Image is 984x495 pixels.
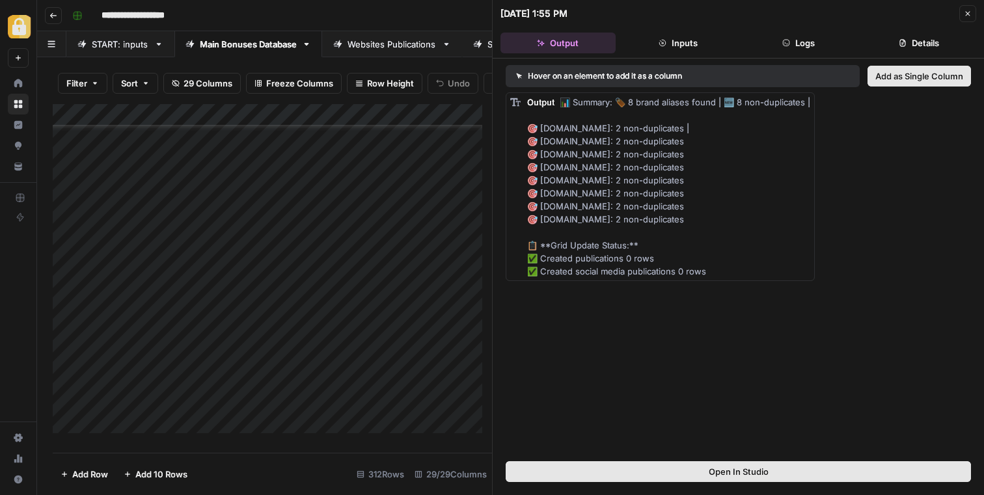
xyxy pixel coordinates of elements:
span: Row Height [367,77,414,90]
button: Add 10 Rows [116,464,195,485]
button: Sort [113,73,158,94]
div: START: inputs [92,38,149,51]
img: Adzz Logo [8,15,31,38]
button: Filter [58,73,107,94]
div: [DATE] 1:55 PM [500,7,567,20]
a: Settings [8,427,29,448]
button: Details [861,33,976,53]
a: Usage [8,448,29,469]
div: Hover on an element to add it as a column [516,70,766,82]
button: Open In Studio [506,461,971,482]
span: Filter [66,77,87,90]
button: Undo [428,73,478,94]
span: 29 Columns [184,77,232,90]
a: Main Bonuses Database [174,31,322,57]
div: Websites Publications [348,38,437,51]
button: Inputs [621,33,736,53]
span: Undo [448,77,470,90]
span: 📊 Summary: 🏷️ 8 brand aliases found | 🆕 8 non-duplicates | 🎯 [DOMAIN_NAME]: 2 non-duplicates | 🎯 ... [527,97,810,276]
span: Sort [121,77,138,90]
button: Freeze Columns [246,73,342,94]
span: Add as Single Column [875,70,963,83]
a: Social media publications [462,31,615,57]
span: Add 10 Rows [135,468,187,481]
span: Output [527,97,554,107]
div: Main Bonuses Database [200,38,297,51]
span: Freeze Columns [266,77,333,90]
button: Help + Support [8,469,29,490]
a: Opportunities [8,135,29,156]
a: START: inputs [66,31,174,57]
button: Workspace: Adzz [8,10,29,43]
span: Open In Studio [709,465,769,478]
a: Insights [8,114,29,135]
div: 312 Rows [351,464,409,485]
a: Websites Publications [322,31,462,57]
button: Row Height [347,73,422,94]
button: Add Row [53,464,116,485]
button: Add as Single Column [868,66,971,87]
button: Output [500,33,616,53]
button: 29 Columns [163,73,241,94]
a: Your Data [8,156,29,177]
a: Home [8,73,29,94]
a: Browse [8,94,29,114]
button: Logs [741,33,856,53]
span: Add Row [72,468,108,481]
div: 29/29 Columns [409,464,492,485]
